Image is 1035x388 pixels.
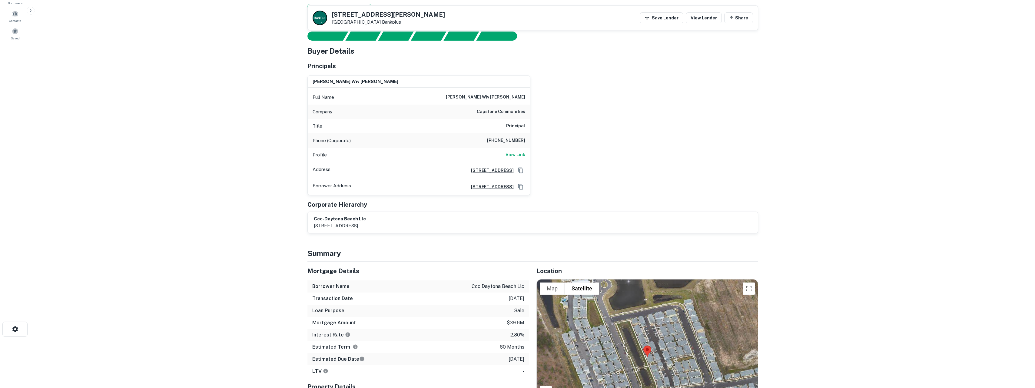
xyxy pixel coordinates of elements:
h6: Loan Purpose [312,307,344,314]
p: sale [514,307,524,314]
svg: Estimate is based on a standard schedule for this type of loan. [359,356,365,362]
p: [DATE] [509,356,524,363]
a: [STREET_ADDRESS] [466,183,514,190]
p: $39.6m [507,319,524,326]
div: Documents found, AI parsing details... [378,32,413,41]
a: Bankplus [382,19,401,25]
h6: Estimated Term [312,343,358,351]
h5: Location [536,266,758,276]
h5: [STREET_ADDRESS][PERSON_NAME] [332,12,445,18]
div: Principals found, still searching for contact information. This may take time... [443,32,479,41]
a: View Lender [686,12,722,23]
svg: LTVs displayed on the website are for informational purposes only and may be reported incorrectly... [323,368,328,374]
button: Copy Address [516,166,525,175]
p: 2.80% [510,331,524,339]
svg: The interest rates displayed on the website are for informational purposes only and may be report... [345,332,350,337]
p: Title [313,122,322,130]
h6: Interest Rate [312,331,350,339]
span: Contacts [9,18,21,23]
p: [DATE] [509,295,524,302]
h6: [PERSON_NAME] wiv [PERSON_NAME] [446,94,525,101]
button: Show satellite imagery [565,283,599,295]
h6: ccc-daytona beach llc [314,216,366,222]
h6: [PHONE_NUMBER] [487,137,525,144]
p: Company [313,108,332,115]
button: View Property Details [307,4,372,15]
h6: Principal [506,122,525,130]
h6: LTV [312,368,328,375]
iframe: Chat Widget [1005,339,1035,369]
p: 60 months [500,343,524,351]
button: Save Lender [640,12,683,23]
h6: Estimated Due Date [312,356,365,363]
span: Saved [11,36,20,41]
h5: Corporate Hierarchy [307,200,367,209]
h4: Buyer Details [307,45,354,56]
div: Your request is received and processing... [345,32,381,41]
div: AI fulfillment process complete. [476,32,524,41]
div: Principals found, AI now looking for contact information... [411,32,446,41]
h6: Transaction Date [312,295,353,302]
button: Copy Address [516,182,525,191]
a: Saved [2,25,28,42]
p: Borrower Address [313,182,351,191]
a: View Link [506,151,525,159]
h6: [PERSON_NAME] wiv [PERSON_NAME] [313,78,398,85]
p: [GEOGRAPHIC_DATA] [332,19,445,25]
h6: Borrower Name [312,283,350,290]
a: Contacts [2,8,28,24]
p: Address [313,166,330,175]
span: Borrowers [8,1,22,5]
p: ccc daytona beach llc [472,283,524,290]
button: Show street map [540,283,565,295]
h4: Summary [307,248,758,259]
h6: Mortgage Amount [312,319,356,326]
button: Toggle fullscreen view [743,283,755,295]
div: Sending borrower request to AI... [300,32,346,41]
p: Profile [313,151,327,159]
svg: Term is based on a standard schedule for this type of loan. [353,344,358,350]
h6: capstone communities [477,108,525,115]
button: Share [724,12,753,23]
p: Phone (Corporate) [313,137,351,144]
h5: Mortgage Details [307,266,529,276]
a: [STREET_ADDRESS] [466,167,514,174]
h5: Principals [307,62,336,71]
p: - [522,368,524,375]
p: Full Name [313,94,334,101]
p: [STREET_ADDRESS] [314,222,366,229]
